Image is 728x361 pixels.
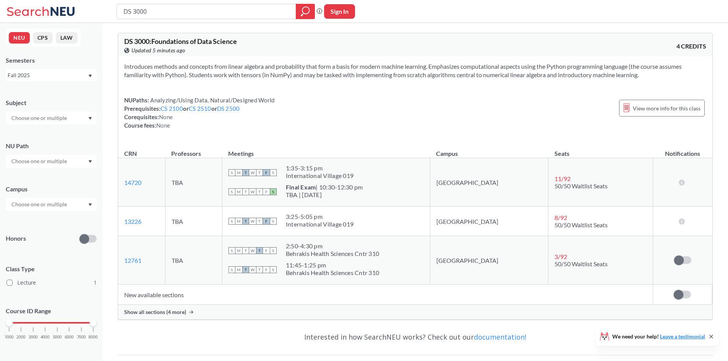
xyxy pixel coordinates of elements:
span: 8000 [89,335,98,339]
div: TBA | [DATE] [286,191,363,199]
a: CS 2510 [189,105,211,112]
span: W [249,266,256,273]
span: S [270,169,277,176]
div: Dropdown arrow [6,198,97,211]
span: 3 / 92 [555,253,567,260]
span: W [249,218,256,225]
th: Notifications [653,142,712,158]
span: T [242,266,249,273]
a: documentation! [474,332,526,342]
span: T [256,218,263,225]
span: W [249,169,256,176]
th: Professors [165,142,222,158]
span: T [256,247,263,254]
span: S [270,247,277,254]
span: F [263,266,270,273]
span: F [263,247,270,254]
span: 5000 [53,335,62,339]
span: None [156,122,170,129]
span: M [235,247,242,254]
div: 11:45 - 1:25 pm [286,261,379,269]
svg: Dropdown arrow [88,203,92,206]
span: F [263,218,270,225]
button: NEU [9,32,30,44]
span: T [256,188,263,195]
button: CPS [33,32,53,44]
span: M [235,218,242,225]
th: Meetings [222,142,430,158]
span: 8 / 92 [555,214,567,221]
td: [GEOGRAPHIC_DATA] [430,236,548,285]
span: 4000 [41,335,50,339]
span: 4 CREDITS [676,42,706,50]
span: S [229,169,235,176]
a: 12761 [124,257,141,264]
span: S [229,218,235,225]
span: W [249,188,256,195]
th: Seats [548,142,653,158]
span: S [229,266,235,273]
span: 2000 [16,335,26,339]
svg: Dropdown arrow [88,117,92,120]
div: 2:50 - 4:30 pm [286,242,379,250]
span: W [249,247,256,254]
span: S [270,266,277,273]
span: S [270,188,277,195]
span: Show all sections (4 more) [124,309,186,316]
div: Dropdown arrow [6,112,97,125]
span: 3000 [29,335,38,339]
span: T [256,266,263,273]
span: 1 [94,278,97,287]
span: Class Type [6,265,97,273]
p: Honors [6,234,26,243]
div: Semesters [6,56,97,65]
svg: magnifying glass [301,6,310,17]
span: 11 / 92 [555,175,571,182]
button: LAW [56,32,78,44]
td: TBA [165,207,222,236]
svg: Dropdown arrow [88,160,92,163]
a: Leave a testimonial [660,333,705,340]
input: Class, professor, course number, "phrase" [123,5,290,18]
span: M [235,169,242,176]
div: Campus [6,185,97,193]
p: Course ID Range [6,307,97,316]
span: Updated 5 minutes ago [131,46,185,55]
span: S [229,188,235,195]
section: Introduces methods and concepts from linear algebra and probability that form a basis for modern ... [124,62,706,79]
div: Behrakis Health Sciences Cntr 310 [286,250,379,257]
div: International Village 019 [286,172,353,180]
div: Fall 2025 [8,71,88,79]
div: NUPaths: Prerequisites: or or Corequisites: Course fees: [124,96,274,130]
div: Dropdown arrow [6,155,97,168]
span: 50/50 Waitlist Seats [555,182,608,189]
input: Choose one or multiple [8,113,72,123]
span: 50/50 Waitlist Seats [555,221,608,228]
div: magnifying glass [296,4,315,19]
td: New available sections [118,285,653,305]
span: 1000 [5,335,14,339]
div: 1:35 - 3:15 pm [286,164,353,172]
div: International Village 019 [286,220,353,228]
input: Choose one or multiple [8,200,72,209]
span: T [242,247,249,254]
div: NU Path [6,142,97,150]
span: View more info for this class [633,104,700,113]
span: DS 3000 : Foundations of Data Science [124,37,237,45]
span: T [242,169,249,176]
div: | 10:30-12:30 pm [286,183,363,191]
span: T [242,218,249,225]
svg: Dropdown arrow [88,74,92,78]
a: DS 2500 [217,105,240,112]
a: CS 2100 [161,105,183,112]
span: M [235,266,242,273]
input: Choose one or multiple [8,157,72,166]
th: Campus [430,142,548,158]
span: 6000 [65,335,74,339]
span: T [242,188,249,195]
b: Final Exam [286,183,316,191]
span: We need your help! [612,334,705,339]
div: Interested in how SearchNEU works? Check out our [118,326,713,348]
td: TBA [165,158,222,207]
div: Subject [6,99,97,107]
